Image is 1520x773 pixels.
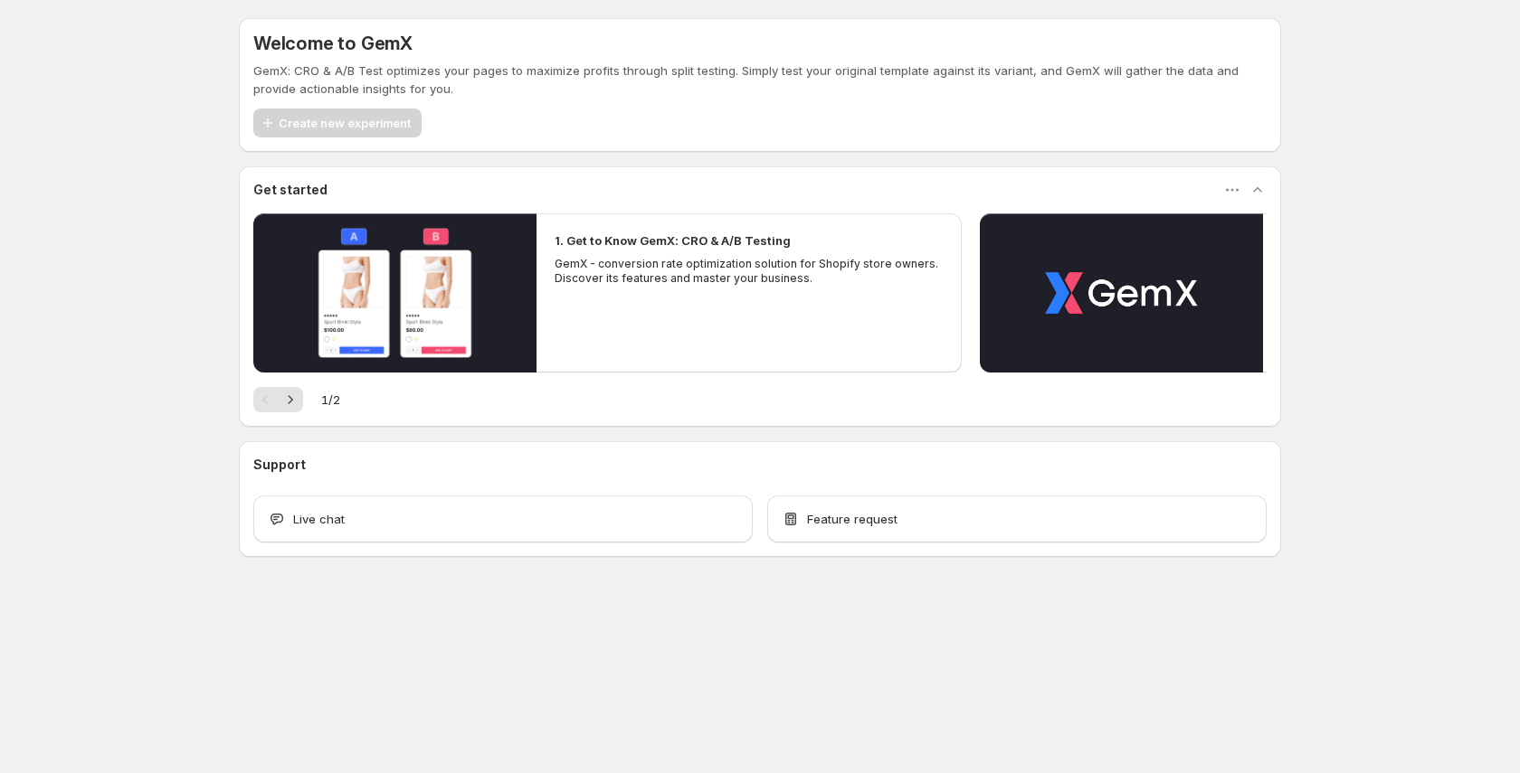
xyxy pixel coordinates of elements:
[253,456,306,474] h3: Support
[321,391,340,409] span: 1 / 2
[253,33,413,54] h5: Welcome to GemX
[293,510,345,528] span: Live chat
[980,213,1263,372] button: Play video
[278,387,303,412] button: Next
[555,231,791,250] h2: 1. Get to Know GemX: CRO & A/B Testing
[253,387,303,412] nav: Pagination
[253,213,537,372] button: Play video
[253,61,1267,98] p: GemX: CRO & A/B Test optimizes your pages to maximize profits through split testing. Simply test ...
[555,257,944,286] p: GemX - conversion rate optimization solution for Shopify store owners. Discover its features and ...
[807,510,898,528] span: Feature request
[253,181,328,199] h3: Get started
